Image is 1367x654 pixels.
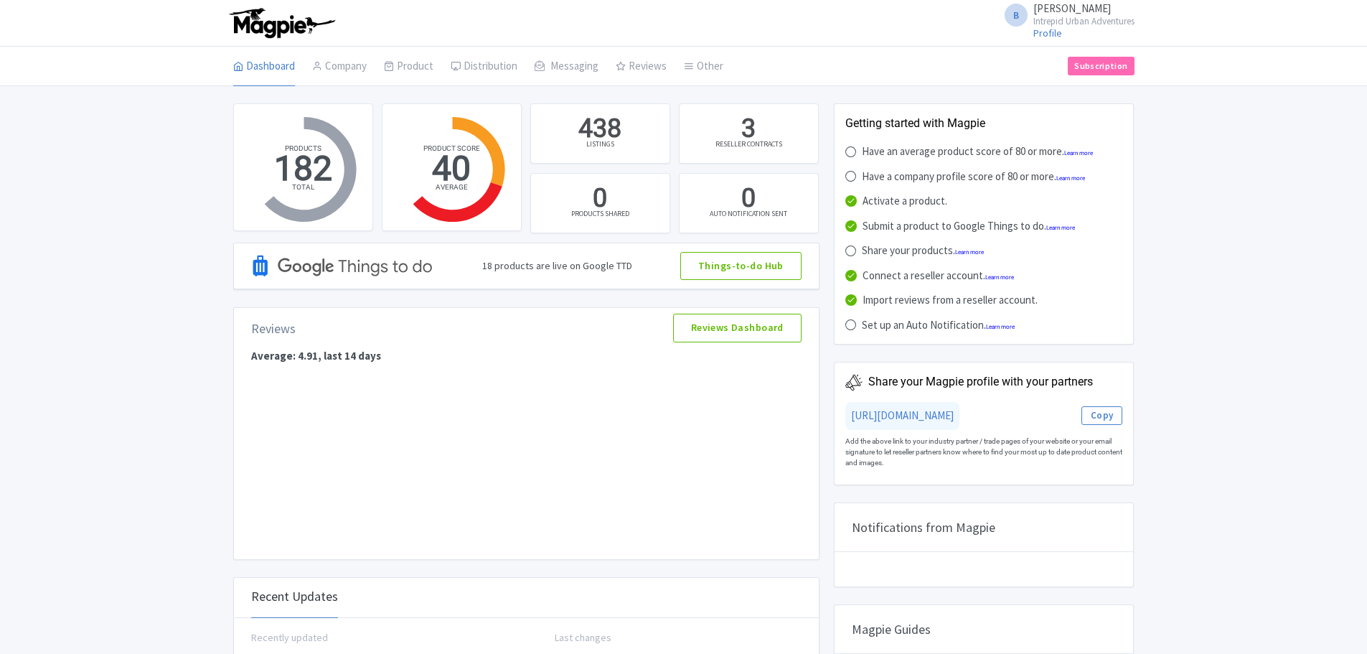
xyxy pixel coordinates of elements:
div: Reviews [251,319,296,338]
span: B [1005,4,1028,27]
a: Learn more [955,249,984,256]
a: Learn more [985,274,1014,281]
a: Profile [1033,27,1062,39]
a: Company [312,47,367,87]
a: Product [384,47,433,87]
a: [URL][DOMAIN_NAME] [851,408,954,422]
div: Have an average product score of 80 or more. [862,144,1093,160]
div: Notifications from Magpie [835,503,1134,552]
div: 0 [593,181,607,217]
div: Connect a reseller account. [863,268,1014,284]
a: 3 RESELLER CONTRACTS [679,103,819,164]
img: logo-ab69f6fb50320c5b225c76a69d11143b.png [226,7,337,39]
a: Learn more [986,324,1015,330]
div: Recent Updates [251,575,338,618]
p: Average: 4.91, last 14 days [240,348,813,365]
a: 0 AUTO NOTIFICATION SENT [679,173,819,233]
small: Intrepid Urban Adventures [1033,17,1135,26]
div: Share your Magpie profile with your partners [868,373,1093,391]
div: Last changes [526,630,802,645]
div: Import reviews from a reseller account. [863,292,1038,309]
a: Messaging [535,47,598,87]
div: 0 [741,181,756,217]
div: 3 [741,111,756,147]
img: Google TTD [251,235,435,296]
div: Add the above link to your industry partner / trade pages of your website or your email signature... [845,430,1123,474]
div: RESELLER CONTRACTS [715,139,782,149]
a: Distribution [451,47,517,87]
div: Set up an Auto Notification. [862,317,1015,334]
div: Submit a product to Google Things to do. [863,218,1075,235]
span: [PERSON_NAME] [1033,1,1111,15]
a: Learn more [1056,175,1085,182]
a: Things-to-do Hub [680,252,802,281]
a: Learn more [1046,225,1075,231]
div: PRODUCTS SHARED [571,208,629,219]
div: AUTO NOTIFICATION SENT [710,208,787,219]
div: LISTINGS [586,139,614,149]
a: B [PERSON_NAME] Intrepid Urban Adventures [996,3,1135,26]
a: Other [684,47,723,87]
div: Share your products. [862,243,984,259]
a: Subscription [1068,57,1134,75]
a: 438 LISTINGS [530,103,670,164]
a: Reviews Dashboard [673,314,802,342]
button: Copy [1081,406,1123,425]
a: Reviews [616,47,667,87]
div: Recently updated [251,630,527,645]
div: 438 [578,111,621,147]
a: 0 PRODUCTS SHARED [530,173,670,233]
div: Activate a product. [863,193,947,210]
div: 18 products are live on Google TTD [482,258,632,274]
a: Dashboard [233,47,295,87]
a: Learn more [1064,150,1093,157]
div: Getting started with Magpie [845,115,1123,132]
div: Have a company profile score of 80 or more. [862,169,1085,185]
div: Magpie Guides [835,605,1134,654]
